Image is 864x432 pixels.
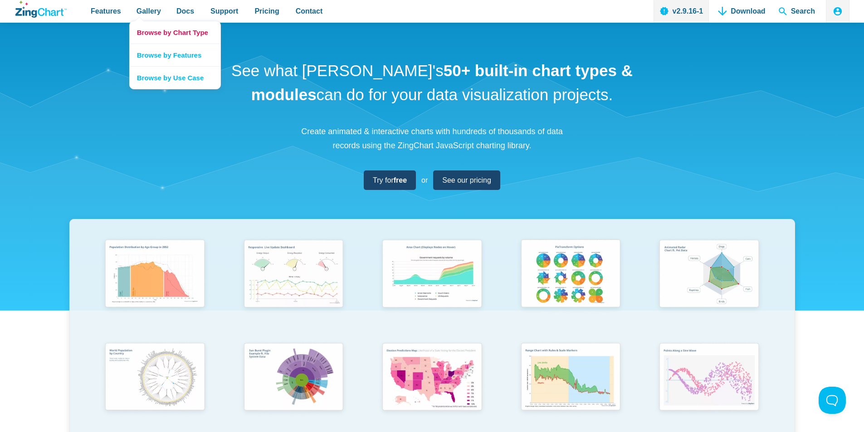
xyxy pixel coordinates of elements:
[86,235,225,338] a: Population Distribution by Age Group in 2052
[99,339,210,418] img: World Population by Country
[654,339,764,417] img: Points Along a Sine Wave
[130,44,220,66] a: Browse by Features
[654,235,764,314] img: Animated Radar Chart ft. Pet Data
[251,62,633,103] strong: 50+ built-in chart types & modules
[501,235,640,338] a: Pie Transform Options
[228,59,636,107] h1: See what [PERSON_NAME]'s can do for your data visualization projects.
[91,5,121,17] span: Features
[210,5,238,17] span: Support
[442,174,491,186] span: See our pricing
[640,235,779,338] a: Animated Radar Chart ft. Pet Data
[296,5,323,17] span: Contact
[130,21,220,44] a: Browse by Chart Type
[99,235,210,314] img: Population Distribution by Age Group in 2052
[394,176,407,184] strong: free
[238,235,349,314] img: Responsive Live Update Dashboard
[296,125,568,152] p: Create animated & interactive charts with hundreds of thousands of data records using the ZingCha...
[254,5,279,17] span: Pricing
[376,235,487,314] img: Area Chart (Displays Nodes on Hover)
[364,170,416,190] a: Try forfree
[224,235,363,338] a: Responsive Live Update Dashboard
[130,66,220,89] a: Browse by Use Case
[421,174,428,186] span: or
[15,1,67,18] a: ZingChart Logo. Click to return to the homepage
[819,387,846,414] iframe: Toggle Customer Support
[137,5,161,17] span: Gallery
[373,174,407,186] span: Try for
[515,339,626,418] img: Range Chart with Rultes & Scale Markers
[433,170,500,190] a: See our pricing
[515,235,626,314] img: Pie Transform Options
[363,235,502,338] a: Area Chart (Displays Nodes on Hover)
[176,5,194,17] span: Docs
[376,339,487,417] img: Election Predictions Map
[238,339,349,417] img: Sun Burst Plugin Example ft. File System Data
